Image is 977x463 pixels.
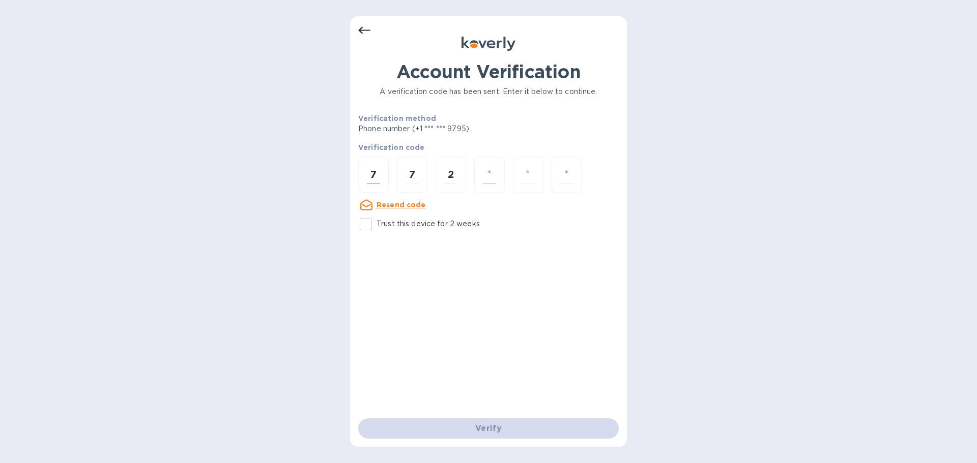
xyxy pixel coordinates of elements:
h1: Account Verification [358,61,619,82]
p: A verification code has been sent. Enter it below to continue. [358,86,619,97]
p: Verification code [358,142,619,152]
b: Verification method [358,114,436,122]
p: Phone number (+1 *** *** 9795) [358,124,547,134]
u: Resend code [377,201,426,209]
p: Trust this device for 2 weeks [377,219,480,229]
